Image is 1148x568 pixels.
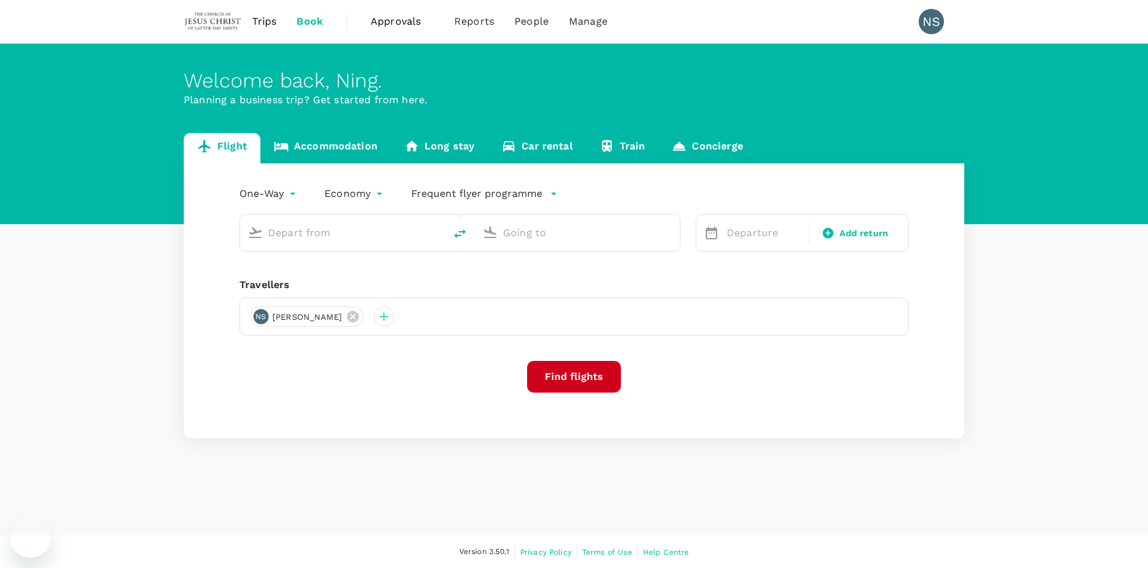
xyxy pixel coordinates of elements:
[503,223,653,243] input: Going to
[184,92,964,108] p: Planning a business trip? Get started from here.
[260,133,391,163] a: Accommodation
[727,225,801,241] p: Departure
[582,545,632,559] a: Terms of Use
[250,306,364,327] div: NS[PERSON_NAME]
[184,8,242,35] img: The Malaysian Church of Jesus Christ of Latter-day Saints
[184,133,260,163] a: Flight
[520,545,571,559] a: Privacy Policy
[643,545,689,559] a: Help Centre
[324,184,386,204] div: Economy
[252,14,277,29] span: Trips
[488,133,586,163] a: Car rental
[371,14,434,29] span: Approvals
[520,548,571,557] span: Privacy Policy
[184,69,964,92] div: Welcome back , Ning .
[445,218,475,249] button: delete
[839,227,888,240] span: Add return
[919,9,944,34] div: NS
[239,277,909,293] div: Travellers
[436,231,438,234] button: Open
[527,361,621,393] button: Find flights
[297,14,323,29] span: Book
[10,517,51,558] iframe: Button to launch messaging window
[268,223,418,243] input: Depart from
[459,546,509,559] span: Version 3.50.1
[582,548,632,557] span: Terms of Use
[411,186,558,201] button: Frequent flyer programme
[671,231,673,234] button: Open
[265,311,350,324] span: [PERSON_NAME]
[391,133,488,163] a: Long stay
[569,14,608,29] span: Manage
[239,184,299,204] div: One-Way
[411,186,542,201] p: Frequent flyer programme
[658,133,756,163] a: Concierge
[454,14,494,29] span: Reports
[643,548,689,557] span: Help Centre
[586,133,659,163] a: Train
[514,14,549,29] span: People
[253,309,269,324] div: NS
